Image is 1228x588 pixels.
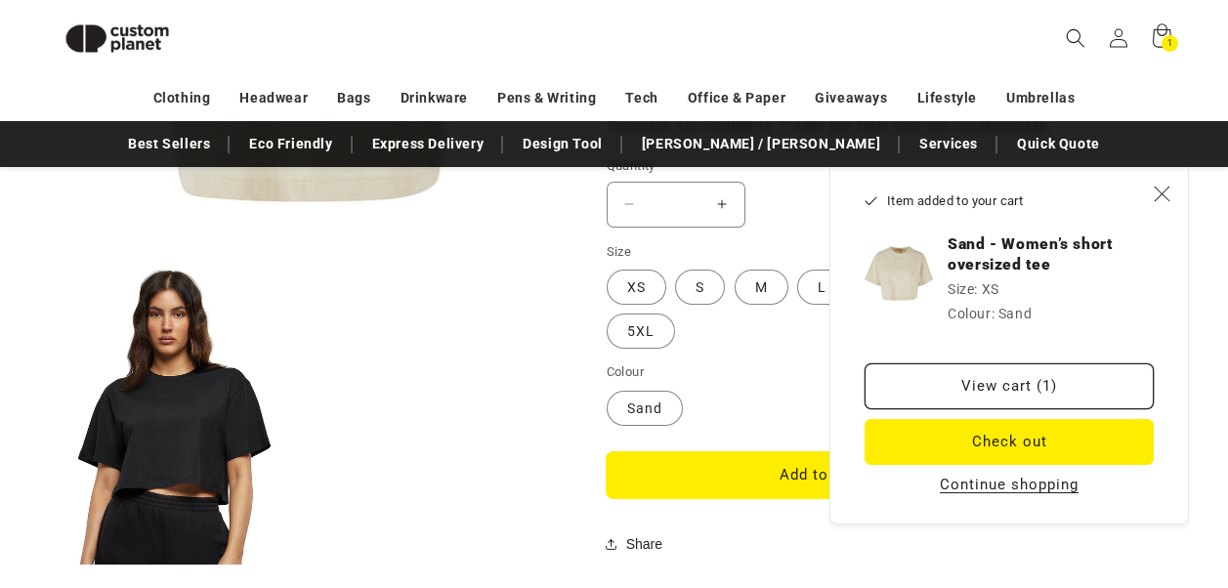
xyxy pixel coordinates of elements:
a: Umbrellas [1006,81,1075,115]
a: Quick Quote [1007,127,1110,161]
h2: Item added to your cart [865,191,1140,211]
dt: Colour: [948,306,995,321]
a: Headwear [239,81,308,115]
legend: Size [607,242,634,262]
img: Custom Planet [49,8,186,69]
label: L [797,270,847,305]
label: XS [607,270,666,305]
a: Tech [625,81,657,115]
label: Sand [607,391,683,426]
a: Best Sellers [118,127,220,161]
dt: Size: [948,281,978,297]
h3: Sand - Women’s short oversized tee [948,234,1154,274]
button: Share [607,523,668,566]
a: Express Delivery [362,127,494,161]
a: Lifestyle [917,81,977,115]
a: Drinkware [401,81,468,115]
button: Continue shopping [934,475,1084,494]
a: Eco Friendly [239,127,342,161]
a: Giveaways [815,81,887,115]
summary: Search [1054,17,1097,60]
legend: Colour [607,362,646,382]
a: Design Tool [513,127,613,161]
a: Office & Paper [688,81,785,115]
a: Services [910,127,988,161]
iframe: Chat Widget [1130,494,1228,588]
dd: Sand [998,306,1032,321]
div: Item added to your cart [829,167,1189,524]
button: Close [1140,172,1183,215]
span: 1 [1167,35,1173,52]
label: M [735,270,788,305]
label: 5XL [607,314,675,349]
a: View cart (1) [865,363,1154,409]
a: Pens & Writing [497,81,596,115]
dd: XS [982,281,999,297]
button: Check out [865,419,1154,465]
label: S [675,270,725,305]
button: Add to cart [607,452,1037,498]
img: Women’s short oversized tee [865,239,933,308]
a: Clothing [153,81,211,115]
a: Bags [337,81,370,115]
a: [PERSON_NAME] / [PERSON_NAME] [632,127,890,161]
